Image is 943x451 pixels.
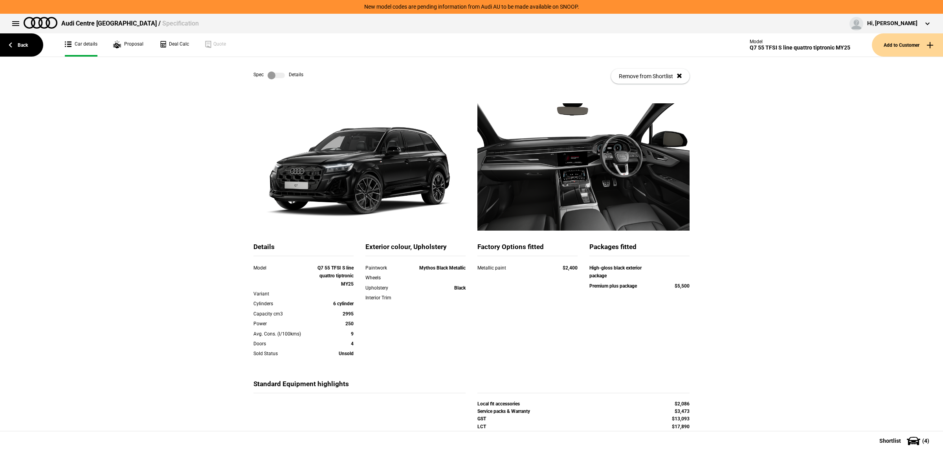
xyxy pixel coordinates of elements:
[365,284,405,292] div: Upholstery
[477,409,530,414] strong: Service packs & Warranty
[365,294,405,302] div: Interior Trim
[563,265,578,271] strong: $2,400
[351,331,354,337] strong: 9
[253,340,314,348] div: Doors
[343,311,354,317] strong: 2995
[351,341,354,346] strong: 4
[750,39,850,44] div: Model
[867,20,917,27] div: Hi, [PERSON_NAME]
[253,320,314,328] div: Power
[477,416,486,422] strong: GST
[333,301,354,306] strong: 6 cylinder
[253,264,314,272] div: Model
[345,321,354,326] strong: 250
[454,285,466,291] strong: Black
[419,265,466,271] strong: Mythos Black Metallic
[872,33,943,57] button: Add to Customer
[365,264,405,272] div: Paintwork
[477,424,486,429] strong: LCT
[253,310,314,318] div: Capacity cm3
[672,424,690,429] strong: $17,890
[253,71,303,79] div: Spec Details
[868,431,943,451] button: Shortlist(4)
[675,409,690,414] strong: $3,473
[162,20,199,27] span: Specification
[672,416,690,422] strong: $13,093
[589,242,690,256] div: Packages fitted
[253,242,354,256] div: Details
[922,438,929,444] span: ( 4 )
[61,19,199,28] div: Audi Centre [GEOGRAPHIC_DATA] /
[113,33,143,57] a: Proposal
[159,33,189,57] a: Deal Calc
[253,330,314,338] div: Avg. Cons. (l/100kms)
[253,300,314,308] div: Cylinders
[365,274,405,282] div: Wheels
[24,17,57,29] img: audi.png
[365,242,466,256] div: Exterior colour, Upholstery
[589,283,637,289] strong: Premium plus package
[750,44,850,51] div: Q7 55 TFSI S line quattro tiptronic MY25
[675,283,690,289] strong: $5,500
[879,438,901,444] span: Shortlist
[253,290,314,298] div: Variant
[611,69,690,84] button: Remove from Shortlist
[477,401,520,407] strong: Local fit accessories
[589,265,642,279] strong: High-gloss black exterior package
[253,379,466,393] div: Standard Equipment highlights
[65,33,97,57] a: Car details
[339,351,354,356] strong: Unsold
[477,242,578,256] div: Factory Options fitted
[253,350,314,357] div: Sold Status
[675,401,690,407] strong: $2,086
[477,264,548,272] div: Metallic paint
[317,265,354,287] strong: Q7 55 TFSI S line quattro tiptronic MY25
